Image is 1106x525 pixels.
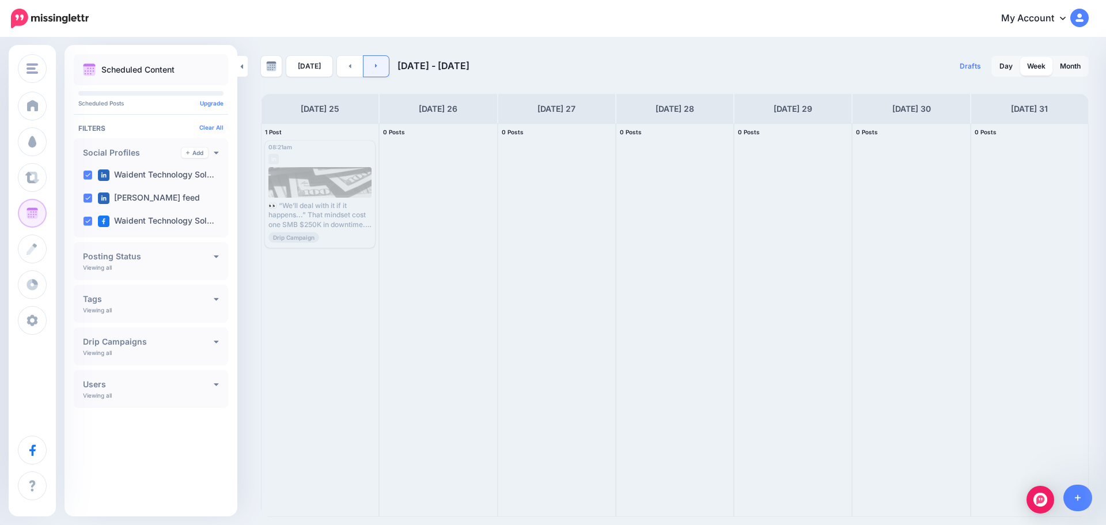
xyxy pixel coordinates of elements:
a: Add [181,148,208,158]
div: 👀 “We’ll deal with it if it happens...” That mindset cost one SMB $250K in downtime. Don’t be nex... [268,201,372,229]
h4: Tags [83,295,214,303]
h4: [DATE] 26 [419,102,457,116]
p: Scheduled Posts [78,100,224,106]
p: Viewing all [83,307,112,314]
img: calendar-grey-darker.png [266,61,276,71]
a: Drafts [953,56,988,77]
label: Waident Technology Sol… [98,216,214,227]
span: Drip Campaign [268,232,319,243]
a: Clear All [199,124,224,131]
span: 0 Posts [975,129,997,135]
div: Open Intercom Messenger [1027,486,1054,513]
span: 08:21am [268,143,292,150]
a: [DATE] [286,56,332,77]
img: Missinglettr [11,9,89,28]
h4: [DATE] 29 [774,102,812,116]
img: menu.png [26,63,38,74]
span: Drafts [960,63,981,70]
span: 0 Posts [502,129,524,135]
span: 1 Post [265,129,282,135]
p: Scheduled Content [101,66,175,74]
h4: Filters [78,124,224,133]
a: My Account [990,5,1089,33]
img: calendar.png [83,63,96,76]
a: Month [1053,57,1088,75]
label: [PERSON_NAME] feed [98,192,200,204]
span: [DATE] - [DATE] [397,60,469,71]
span: 0 Posts [738,129,760,135]
span: 0 Posts [383,129,405,135]
h4: Posting Status [83,252,214,260]
a: Upgrade [200,100,224,107]
h4: [DATE] 31 [1011,102,1048,116]
img: facebook-square.png [98,216,109,227]
img: linkedin-grey-square.png [268,154,279,164]
h4: Drip Campaigns [83,338,214,346]
h4: Users [83,380,214,388]
h4: [DATE] 27 [537,102,575,116]
a: Day [993,57,1020,75]
p: Viewing all [83,392,112,399]
img: linkedin-square.png [98,169,109,181]
h4: [DATE] 30 [892,102,931,116]
a: Week [1020,57,1052,75]
h4: Social Profiles [83,149,181,157]
p: Viewing all [83,349,112,356]
h4: [DATE] 25 [301,102,339,116]
h4: [DATE] 28 [656,102,694,116]
span: 0 Posts [856,129,878,135]
span: 0 Posts [620,129,642,135]
p: Viewing all [83,264,112,271]
img: linkedin-square.png [98,192,109,204]
label: Waident Technology Sol… [98,169,214,181]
